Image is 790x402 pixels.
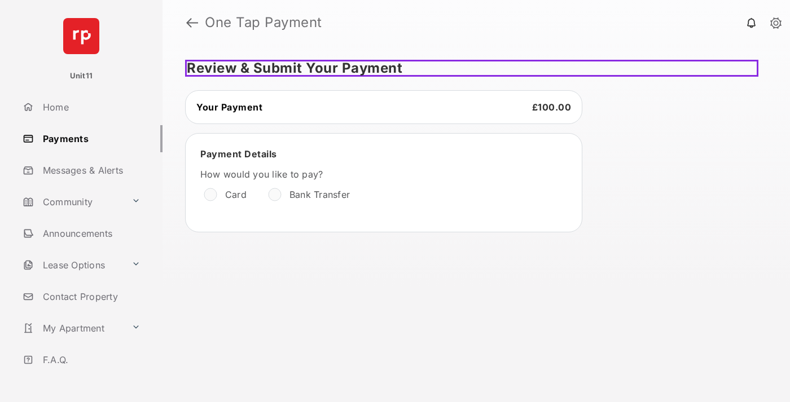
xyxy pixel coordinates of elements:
a: Contact Property [18,283,163,310]
a: Lease Options [18,251,127,279]
label: How would you like to pay? [200,169,539,180]
span: £100.00 [532,101,572,113]
a: Home [18,94,163,121]
h5: Review & Submit Your Payment [185,60,758,77]
img: svg+xml;base64,PHN2ZyB4bWxucz0iaHR0cDovL3d3dy53My5vcmcvMjAwMC9zdmciIHdpZHRoPSI2NCIgaGVpZ2h0PSI2NC... [63,18,99,54]
label: Card [225,189,247,200]
a: Announcements [18,220,163,247]
p: Unit11 [70,70,93,82]
a: My Apartment [18,315,127,342]
a: Community [18,188,127,215]
a: F.A.Q. [18,346,163,373]
span: Payment Details [200,148,277,160]
a: Messages & Alerts [18,157,163,184]
a: Payments [18,125,163,152]
strong: One Tap Payment [205,16,322,29]
label: Bank Transfer [289,189,350,200]
span: Your Payment [196,101,262,113]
